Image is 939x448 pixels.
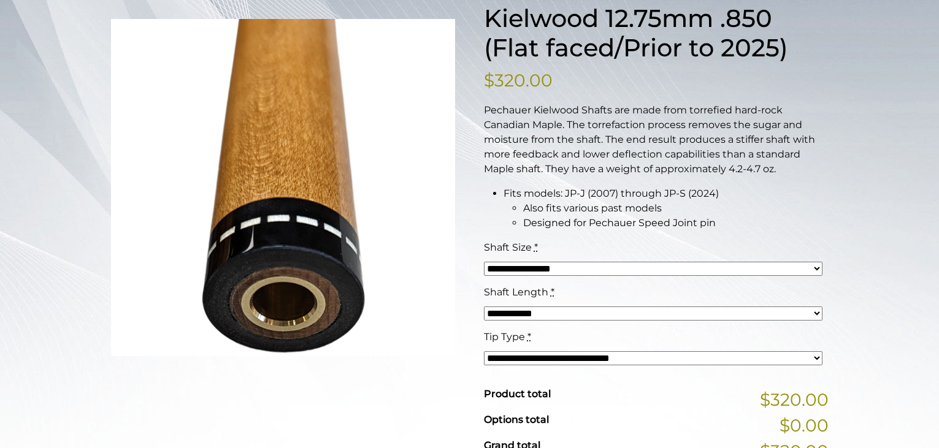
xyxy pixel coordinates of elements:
[523,216,829,230] li: Designed for Pechauer Speed Joint pin
[484,70,494,91] span: $
[780,412,829,438] span: $0.00
[534,241,538,253] abbr: required
[484,4,829,63] h1: Kielwood 12.75mm .850 (Flat faced/Prior to 2025)
[551,286,554,298] abbr: required
[484,241,532,253] span: Shaft Size
[527,331,531,343] abbr: required
[504,186,829,230] li: Fits models: JP-J (2007) through JP-S (2024)
[484,414,549,425] span: Options total
[523,201,829,216] li: Also fits various past models
[111,19,456,356] img: 2.png
[484,103,829,177] p: Pechauer Kielwood Shafts are made from torrefied hard-rock Canadian Maple. The torrefaction proce...
[484,331,525,343] span: Tip Type
[484,388,551,400] span: Product total
[760,387,829,412] span: $320.00
[484,286,548,298] span: Shaft Length
[484,70,553,91] bdi: 320.00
